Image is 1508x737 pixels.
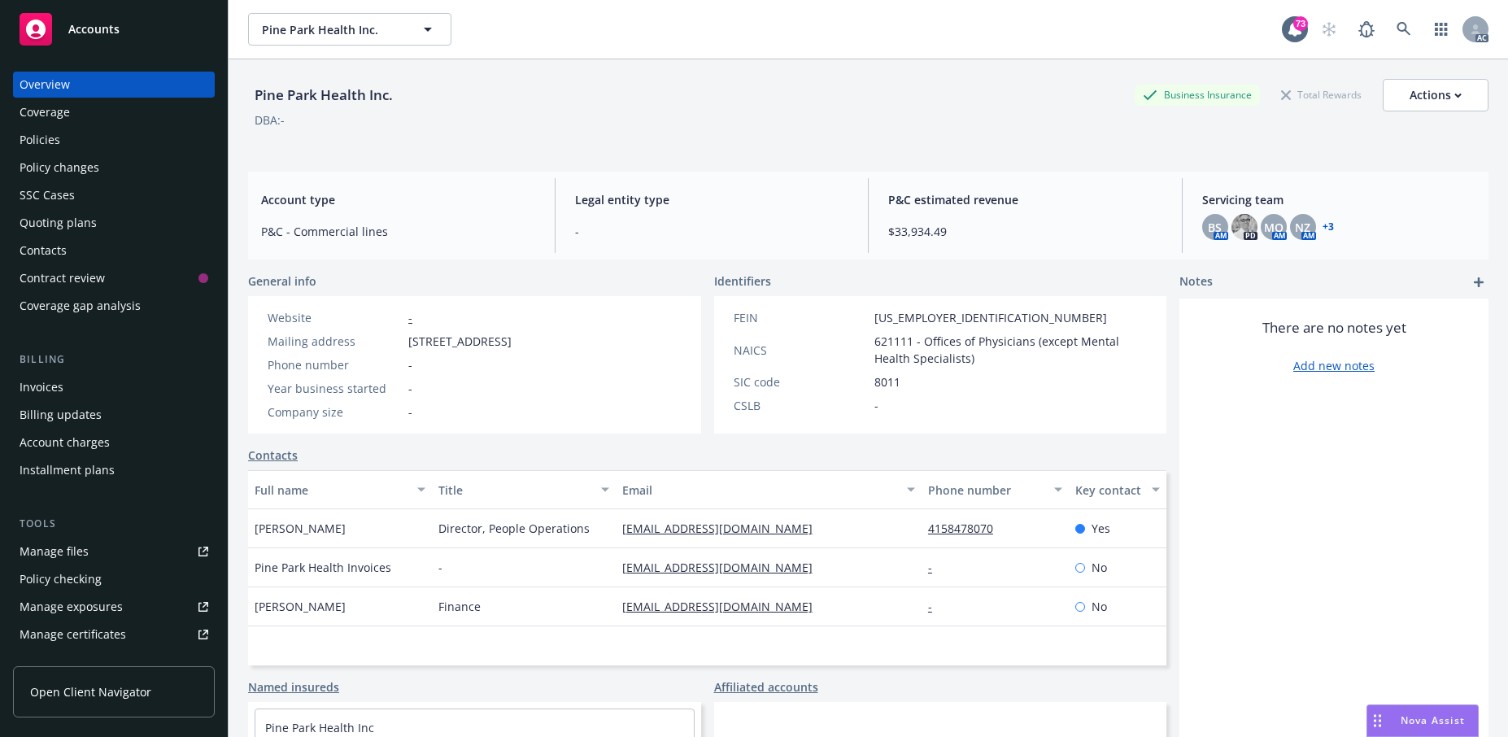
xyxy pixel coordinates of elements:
a: [EMAIL_ADDRESS][DOMAIN_NAME] [622,521,826,536]
span: Servicing team [1202,191,1476,208]
span: Accounts [68,23,120,36]
span: Pine Park Health Invoices [255,559,391,576]
span: NZ [1295,219,1310,236]
a: Switch app [1425,13,1458,46]
span: Pine Park Health Inc. [262,21,403,38]
div: Invoices [20,374,63,400]
a: Coverage gap analysis [13,293,215,319]
div: Email [622,482,897,499]
a: - [928,599,945,614]
a: Search [1388,13,1420,46]
div: Manage certificates [20,621,126,648]
a: Manage exposures [13,594,215,620]
div: Manage files [20,539,89,565]
span: 621111 - Offices of Physicians (except Mental Health Specialists) [874,333,1148,367]
span: General info [248,273,316,290]
div: Tools [13,516,215,532]
button: Email [616,470,922,509]
a: Invoices [13,374,215,400]
a: Contract review [13,265,215,291]
div: Billing [13,351,215,368]
button: Full name [248,470,432,509]
span: P&C estimated revenue [888,191,1162,208]
a: Policy checking [13,566,215,592]
span: $33,934.49 [888,223,1162,240]
a: Report a Bug [1350,13,1383,46]
span: - [408,403,412,421]
a: Named insureds [248,678,339,696]
a: +3 [1323,222,1334,232]
div: Quoting plans [20,210,97,236]
a: Pine Park Health Inc [265,720,374,735]
div: Account charges [20,430,110,456]
div: Company size [268,403,402,421]
a: Installment plans [13,457,215,483]
span: Finance [438,598,481,615]
a: [EMAIL_ADDRESS][DOMAIN_NAME] [622,599,826,614]
div: Coverage gap analysis [20,293,141,319]
span: Account type [261,191,535,208]
div: Phone number [928,482,1044,499]
div: SSC Cases [20,182,75,208]
div: NAICS [734,342,868,359]
img: photo [1231,214,1257,240]
span: P&C - Commercial lines [261,223,535,240]
a: Account charges [13,430,215,456]
div: Mailing address [268,333,402,350]
div: Total Rewards [1273,85,1370,105]
span: Legal entity type [575,191,849,208]
a: Billing updates [13,402,215,428]
button: Nova Assist [1366,704,1479,737]
a: Manage certificates [13,621,215,648]
div: SIC code [734,373,868,390]
div: Contract review [20,265,105,291]
div: Policy checking [20,566,102,592]
div: Manage claims [20,649,102,675]
span: No [1092,598,1107,615]
div: Policies [20,127,60,153]
span: Notes [1179,273,1213,292]
div: Title [438,482,591,499]
div: Phone number [268,356,402,373]
span: Identifiers [714,273,771,290]
span: There are no notes yet [1262,318,1406,338]
a: Policy changes [13,155,215,181]
div: Business Insurance [1135,85,1260,105]
a: - [928,560,945,575]
span: Open Client Navigator [30,683,151,700]
div: Website [268,309,402,326]
a: Add new notes [1293,357,1375,374]
span: [PERSON_NAME] [255,520,346,537]
div: DBA: - [255,111,285,129]
a: Affiliated accounts [714,678,818,696]
span: [US_EMPLOYER_IDENTIFICATION_NUMBER] [874,309,1107,326]
span: MQ [1264,219,1284,236]
span: Director, People Operations [438,520,590,537]
span: BS [1208,219,1222,236]
a: 4158478070 [928,521,1006,536]
div: Coverage [20,99,70,125]
a: Manage files [13,539,215,565]
button: Title [432,470,616,509]
div: Installment plans [20,457,115,483]
span: - [438,559,442,576]
span: Nova Assist [1401,713,1465,727]
a: Coverage [13,99,215,125]
a: Quoting plans [13,210,215,236]
button: Phone number [922,470,1069,509]
a: [EMAIL_ADDRESS][DOMAIN_NAME] [622,560,826,575]
div: Year business started [268,380,402,397]
div: Contacts [20,238,67,264]
span: 8011 [874,373,900,390]
div: Overview [20,72,70,98]
div: Actions [1410,80,1462,111]
button: Actions [1383,79,1488,111]
span: No [1092,559,1107,576]
div: Full name [255,482,408,499]
div: Pine Park Health Inc. [248,85,399,106]
div: Key contact [1075,482,1142,499]
button: Pine Park Health Inc. [248,13,451,46]
a: add [1469,273,1488,292]
div: Billing updates [20,402,102,428]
